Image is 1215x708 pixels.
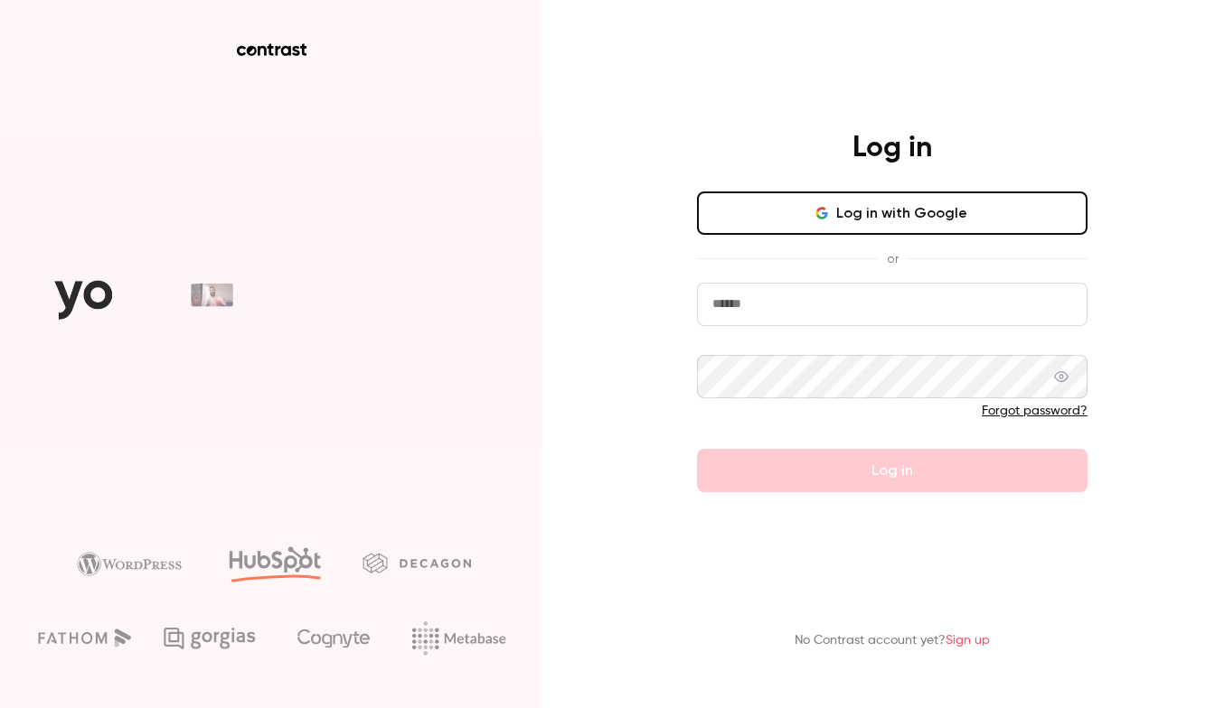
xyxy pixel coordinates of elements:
button: Log in with Google [697,191,1088,235]
a: Sign up [946,634,990,647]
span: or [878,249,908,268]
h4: Log in [852,130,932,166]
a: Forgot password? [982,405,1088,417]
p: No Contrast account yet? [795,631,990,650]
img: decagon [363,553,471,573]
